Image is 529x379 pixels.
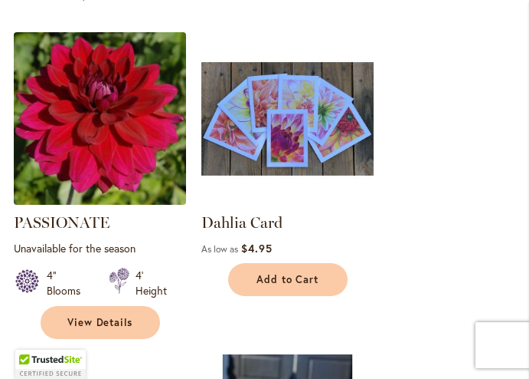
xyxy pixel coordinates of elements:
[228,263,348,296] button: Add to Cart
[201,213,282,232] a: Dahlia Card
[14,193,186,208] a: PASSIONATE
[201,32,374,205] img: Group shot of Dahlia Cards
[136,268,167,298] div: 4' Height
[201,193,374,208] a: Group shot of Dahlia Cards
[47,268,90,298] div: 4" Blooms
[14,213,109,232] a: PASSIONATE
[201,243,238,255] span: As low as
[67,316,133,329] span: View Details
[14,241,186,255] p: Unavailable for the season
[41,306,160,339] a: View Details
[256,273,319,286] span: Add to Cart
[11,325,54,367] iframe: Launch Accessibility Center
[9,28,190,209] img: PASSIONATE
[241,241,273,255] span: $4.95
